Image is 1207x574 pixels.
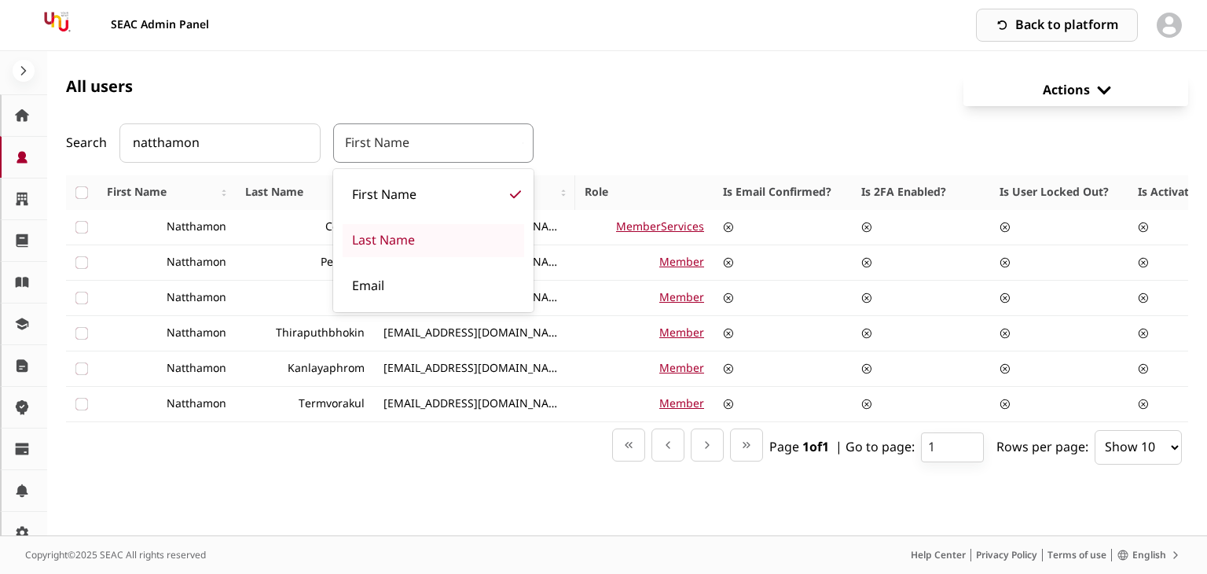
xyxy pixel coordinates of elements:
[111,17,209,33] span: SEAC Admin Panel
[374,387,575,422] td: natthamon.te@mcot.net
[585,185,704,201] span: Role
[1000,185,1119,201] span: Is User Locked Out?
[66,70,133,105] h2: All users
[659,325,704,341] span: Member
[66,133,107,153] label: Search
[97,281,236,316] td: Natthamon
[976,9,1138,42] a: Back to platform
[723,185,842,201] span: Is Email Confirmed?
[659,254,704,270] span: Member
[343,178,525,212] div: First Name
[374,351,575,387] td: pinnatthamon22@gmail.com
[25,549,911,561] div: Copyright © 2025 SEAC All rights reserved
[996,438,1182,457] span: Rows per page:
[1047,549,1106,561] a: Terms of use
[659,289,704,306] span: Member
[236,316,374,351] td: Thiraputhbhokin
[25,9,89,42] a: YourNextU Logo
[236,210,374,245] td: Cennok
[769,438,829,457] span: Page
[861,185,981,201] span: Is 2FA Enabled?
[1132,549,1166,561] span: English
[119,123,321,163] input: Search keyword
[911,549,966,561] a: Help Center
[802,438,829,457] strong: 1 of 1
[97,351,236,387] td: Natthamon
[976,549,1037,561] a: Privacy Policy
[97,210,236,245] td: Natthamon
[659,360,704,377] span: Member
[1015,16,1118,35] span: Back to platform
[345,132,509,154] div: First Name
[97,316,236,351] td: Natthamon
[659,396,704,412] span: Member
[245,185,360,201] span: Last Name
[236,387,374,422] td: Termvorakul
[835,438,990,457] span: | Go to page:
[97,245,236,281] td: Natthamon
[374,316,575,351] td: natthamon@sritranggroup.com
[25,9,89,37] img: YourNextU Logo
[616,219,704,235] span: MemberServices
[236,245,374,281] td: Petchkla
[236,351,374,387] td: Kanlayaphrom
[343,224,525,257] div: Last Name
[107,185,222,201] span: First Name
[97,387,236,422] td: Natthamon
[963,75,1188,106] button: Actions
[236,281,374,316] td: Sidee
[343,270,525,303] div: Email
